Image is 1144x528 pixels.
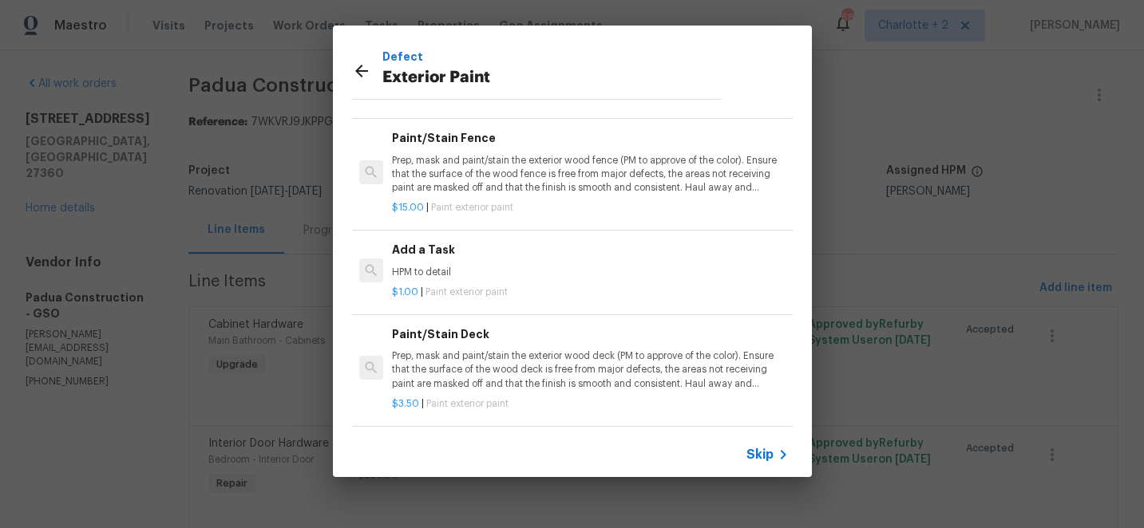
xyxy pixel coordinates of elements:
p: Exterior Paint [382,65,721,91]
span: Paint exterior paint [426,287,508,297]
span: Paint exterior paint [426,399,509,408]
p: HPM to detail [392,266,788,279]
h6: Add a Task [392,241,788,258]
h6: Paint/Stain Deck [392,325,788,343]
p: Prep, mask and paint/stain the exterior wood deck (PM to approve of the color). Ensure that the s... [392,349,788,390]
p: Defect [382,48,721,65]
span: $1.00 [392,287,418,297]
span: $15.00 [392,203,424,212]
span: Paint exterior paint [431,203,513,212]
span: Skip [746,447,774,463]
span: $3.50 [392,399,419,408]
p: | [392,397,788,411]
p: Prep, mask and paint/stain the exterior wood fence (PM to approve of the color). Ensure that the ... [392,154,788,195]
p: | [392,286,788,299]
p: | [392,201,788,215]
h6: Paint/Stain Fence [392,129,788,147]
